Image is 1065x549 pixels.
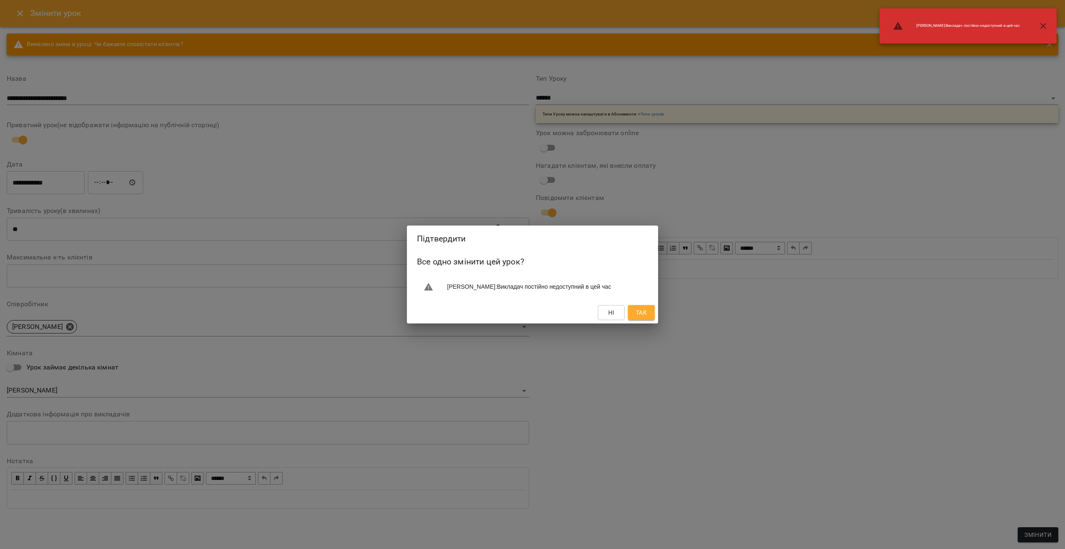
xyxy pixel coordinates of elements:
li: [PERSON_NAME] : Викладач постійно недоступний в цей час [417,279,648,295]
button: Ні [598,305,625,320]
span: Так [636,308,647,318]
button: Так [628,305,655,320]
h2: Підтвердити [417,232,648,245]
span: Ні [608,308,615,318]
h6: Все одно змінити цей урок? [417,255,648,268]
li: [PERSON_NAME] : Викладач постійно недоступний в цей час [886,18,1026,34]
